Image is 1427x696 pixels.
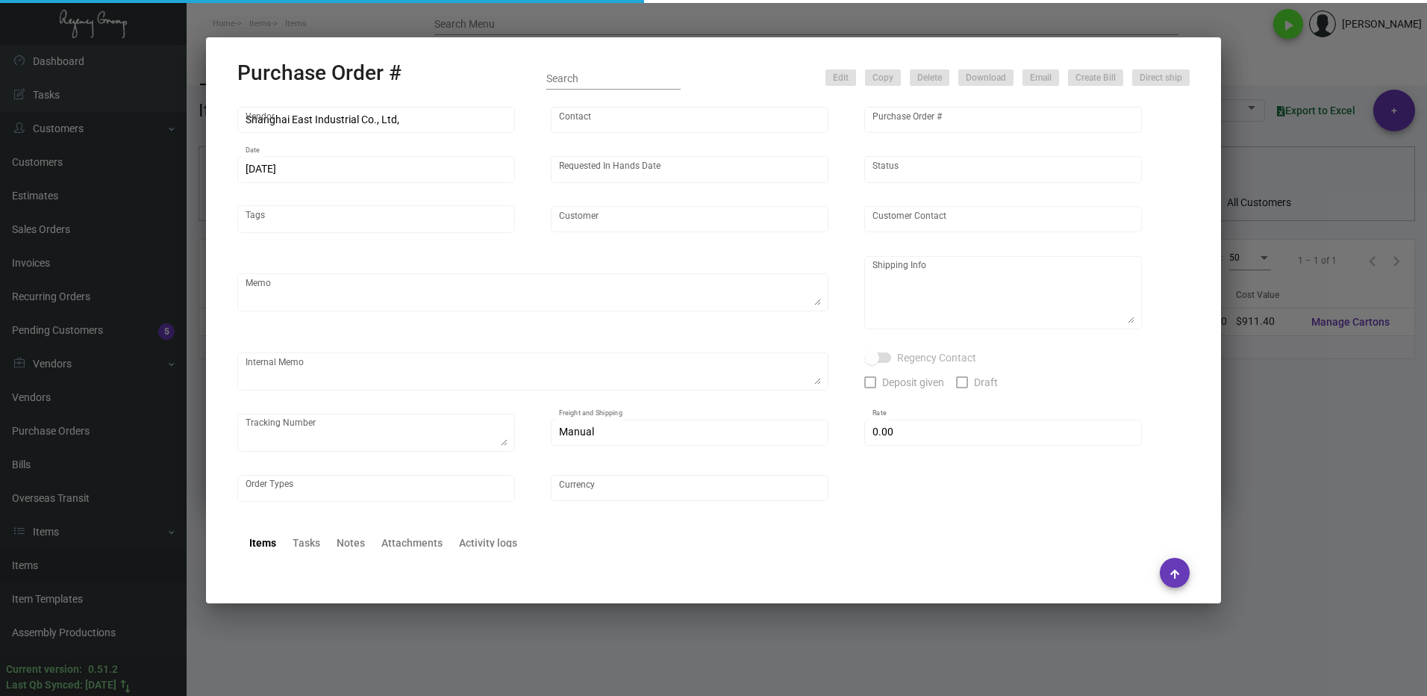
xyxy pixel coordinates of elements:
[6,662,82,677] div: Current version:
[865,69,901,86] button: Copy
[966,72,1006,84] span: Download
[237,60,402,86] h2: Purchase Order #
[910,69,949,86] button: Delete
[337,535,365,551] div: Notes
[88,662,118,677] div: 0.51.2
[1030,72,1052,84] span: Email
[459,535,517,551] div: Activity logs
[1132,69,1190,86] button: Direct ship
[1022,69,1059,86] button: Email
[872,72,893,84] span: Copy
[1075,72,1116,84] span: Create Bill
[6,677,116,693] div: Last Qb Synced: [DATE]
[293,535,320,551] div: Tasks
[958,69,1014,86] button: Download
[249,535,276,551] div: Items
[974,373,998,391] span: Draft
[917,72,942,84] span: Delete
[1068,69,1123,86] button: Create Bill
[381,535,443,551] div: Attachments
[559,426,594,438] span: Manual
[882,373,944,391] span: Deposit given
[1140,72,1182,84] span: Direct ship
[833,72,849,84] span: Edit
[825,69,856,86] button: Edit
[897,349,976,367] span: Regency Contact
